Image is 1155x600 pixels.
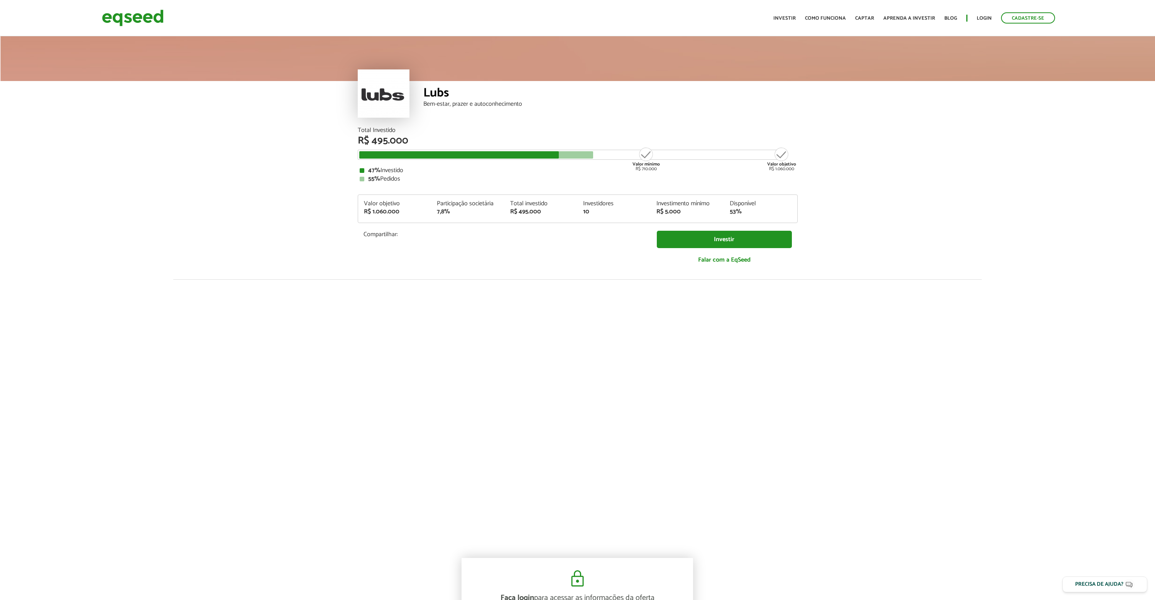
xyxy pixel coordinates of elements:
div: 7,8% [437,209,499,215]
img: EqSeed [102,8,164,28]
p: Compartilhar: [364,231,645,238]
div: Investidores [583,201,645,207]
strong: Valor objetivo [767,161,796,168]
div: R$ 1.060.000 [364,209,426,215]
div: Pedidos [360,176,796,182]
strong: 55% [368,174,380,184]
a: Blog [944,16,957,21]
div: Valor objetivo [364,201,426,207]
div: R$ 710.000 [632,147,661,171]
a: Falar com a EqSeed [657,252,792,268]
a: Login [977,16,992,21]
a: Aprenda a investir [883,16,935,21]
a: Como funciona [805,16,846,21]
div: R$ 5.000 [656,209,718,215]
div: 53% [730,209,791,215]
div: R$ 495.000 [358,136,798,146]
div: R$ 495.000 [510,209,572,215]
div: Bem-estar, prazer e autoconhecimento [423,101,798,107]
div: Lubs [423,87,798,101]
a: Cadastre-se [1001,12,1055,24]
div: Participação societária [437,201,499,207]
strong: 47% [368,165,380,176]
div: 10 [583,209,645,215]
a: Investir [657,231,792,248]
a: Captar [855,16,874,21]
div: Total investido [510,201,572,207]
a: Investir [773,16,796,21]
div: Investido [360,167,796,174]
div: Investimento mínimo [656,201,718,207]
img: cadeado.svg [568,570,587,588]
div: Disponível [730,201,791,207]
div: Total Investido [358,127,798,134]
div: R$ 1.060.000 [767,147,796,171]
strong: Valor mínimo [632,161,660,168]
